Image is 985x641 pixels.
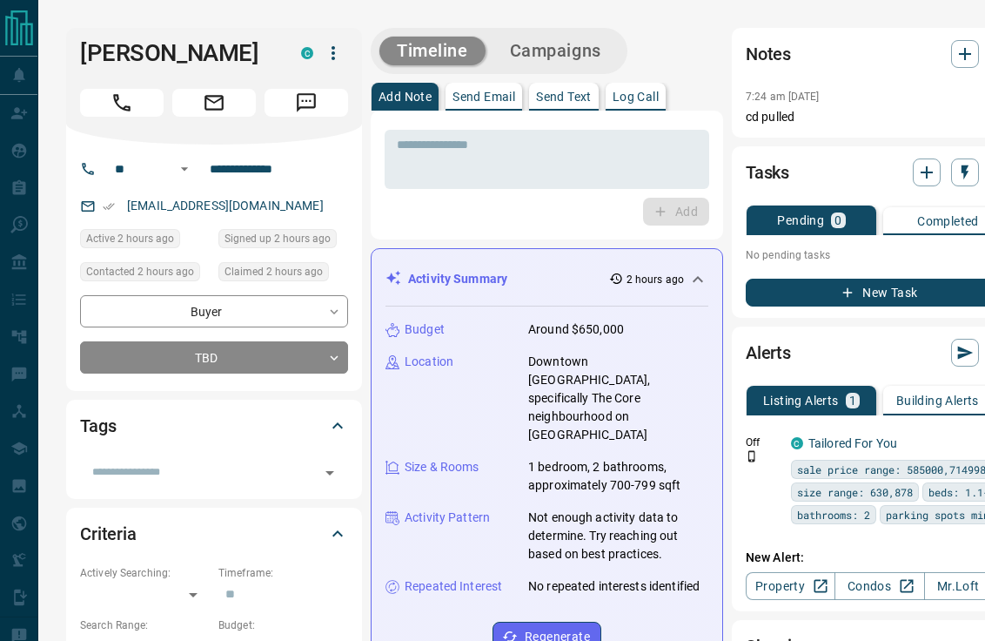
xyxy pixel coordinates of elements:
[127,199,324,213] a: [EMAIL_ADDRESS][DOMAIN_NAME]
[528,509,708,563] p: Not enough activity data to determine. Try reaching out based on best practices.
[808,436,897,450] a: Tailored For You
[791,437,803,449] div: condos.ca
[218,262,348,287] div: Tue Oct 14 2025
[917,215,979,227] p: Completed
[80,89,164,117] span: Call
[379,91,432,103] p: Add Note
[777,214,824,226] p: Pending
[763,395,839,407] p: Listing Alerts
[405,577,502,596] p: Repeated Interest
[746,40,791,68] h2: Notes
[405,320,445,339] p: Budget
[218,565,348,581] p: Timeframe:
[80,565,210,581] p: Actively Searching:
[224,263,323,280] span: Claimed 2 hours ago
[408,270,507,288] p: Activity Summary
[746,339,791,367] h2: Alerts
[80,617,210,633] p: Search Range:
[80,39,275,67] h1: [PERSON_NAME]
[80,513,348,555] div: Criteria
[834,214,841,226] p: 0
[528,353,708,444] p: Downtown [GEOGRAPHIC_DATA], specifically The Core neighbourhood on [GEOGRAPHIC_DATA]
[896,395,979,407] p: Building Alerts
[849,395,856,407] p: 1
[746,91,820,103] p: 7:24 am [DATE]
[528,320,624,339] p: Around $650,000
[385,263,708,295] div: Activity Summary2 hours ago
[405,353,453,371] p: Location
[301,47,313,59] div: condos.ca
[746,159,789,186] h2: Tasks
[80,412,116,440] h2: Tags
[797,483,913,501] span: size range: 630,878
[746,572,835,600] a: Property
[834,572,924,600] a: Condos
[224,230,331,247] span: Signed up 2 hours ago
[528,458,708,495] p: 1 bedroom, 2 bathrooms, approximately 700-799 sqft
[174,159,195,179] button: Open
[218,617,348,633] p: Budget:
[218,229,348,253] div: Tue Oct 14 2025
[746,450,758,462] svg: Push Notification Only
[103,200,115,213] svg: Email Verified
[80,262,210,287] div: Tue Oct 14 2025
[746,435,781,450] p: Off
[86,230,174,247] span: Active 2 hours ago
[405,509,490,527] p: Activity Pattern
[536,91,592,103] p: Send Text
[80,229,210,253] div: Tue Oct 14 2025
[492,37,619,65] button: Campaigns
[405,458,479,476] p: Size & Rooms
[379,37,486,65] button: Timeline
[80,295,348,327] div: Buyer
[86,263,194,280] span: Contacted 2 hours ago
[80,341,348,374] div: TBD
[80,405,348,447] div: Tags
[452,91,515,103] p: Send Email
[318,461,342,485] button: Open
[80,520,137,548] h2: Criteria
[613,91,659,103] p: Log Call
[627,272,684,287] p: 2 hours ago
[172,89,256,117] span: Email
[528,577,700,596] p: No repeated interests identified
[797,506,870,523] span: bathrooms: 2
[265,89,348,117] span: Message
